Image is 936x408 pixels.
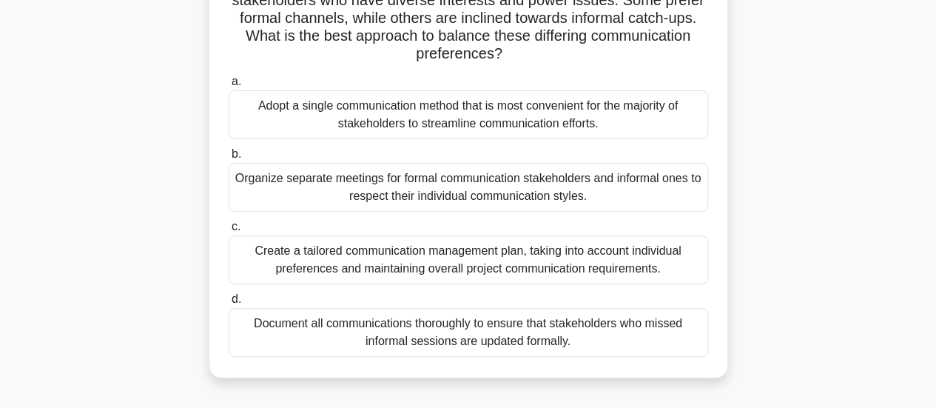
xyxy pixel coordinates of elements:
[232,292,241,305] span: d.
[232,75,241,87] span: a.
[232,147,241,160] span: b.
[229,163,708,212] div: Organize separate meetings for formal communication stakeholders and informal ones to respect the...
[232,220,240,233] span: c.
[229,90,708,139] div: Adopt a single communication method that is most convenient for the majority of stakeholders to s...
[229,308,708,357] div: Document all communications thoroughly to ensure that stakeholders who missed informal sessions a...
[229,235,708,284] div: Create a tailored communication management plan, taking into account individual preferences and m...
